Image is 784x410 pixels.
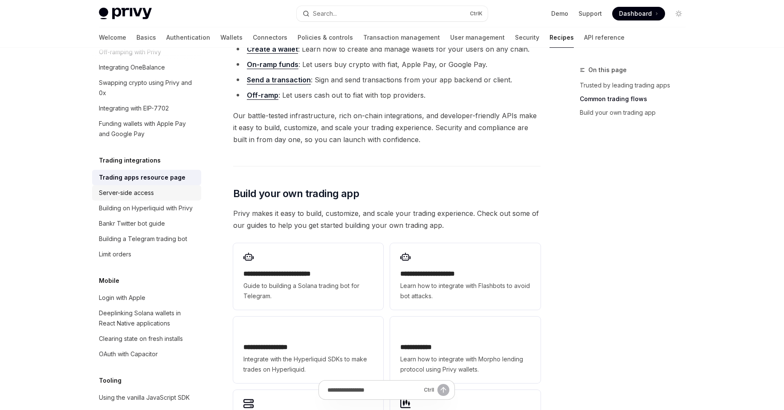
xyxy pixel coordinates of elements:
div: Integrating OneBalance [99,62,165,73]
div: Funding wallets with Apple Pay and Google Pay [99,119,196,139]
span: Learn how to integrate with Morpho lending protocol using Privy wallets. [400,354,530,375]
a: Using the vanilla JavaScript SDK [92,390,201,405]
a: Policies & controls [298,27,353,48]
div: Login with Apple [99,293,145,303]
a: Wallets [220,27,243,48]
a: Recipes [550,27,574,48]
h5: Mobile [99,276,119,286]
div: Building a Telegram trading bot [99,234,187,244]
a: Off-ramp [247,91,278,100]
a: Create a wallet [247,45,298,54]
div: Using the vanilla JavaScript SDK [99,393,190,403]
a: Limit orders [92,247,201,262]
button: Open search [297,6,488,21]
div: Integrating with EIP-7702 [99,103,169,113]
a: Integrating with EIP-7702 [92,101,201,116]
a: Support [579,9,602,18]
span: Build your own trading app [233,187,359,201]
a: Send a transaction [247,76,311,84]
a: Bankr Twitter bot guide [92,216,201,231]
a: Connectors [253,27,287,48]
input: Ask a question... [327,381,420,399]
li: : Sign and send transactions from your app backend or client. [233,74,541,86]
a: User management [450,27,505,48]
button: Send message [437,384,449,396]
a: **** **** **** **Integrate with the Hyperliquid SDKs to make trades on Hyperliquid. [233,317,383,383]
li: : Let users buy crypto with fiat, Apple Pay, or Google Pay. [233,58,541,70]
div: Search... [313,9,337,19]
li: : Learn how to create and manage wallets for your users on any chain. [233,43,541,55]
div: Trading apps resource page [99,172,185,183]
a: Clearing state on fresh installs [92,331,201,346]
a: Trading apps resource page [92,170,201,185]
a: Building a Telegram trading bot [92,231,201,247]
a: **** **** **Learn how to integrate with Morpho lending protocol using Privy wallets. [390,317,540,383]
span: Guide to building a Solana trading bot for Telegram. [243,281,373,301]
a: Security [515,27,539,48]
span: Learn how to integrate with Flashbots to avoid bot attacks. [400,281,530,301]
a: Login with Apple [92,290,201,305]
span: Our battle-tested infrastructure, rich on-chain integrations, and developer-friendly APIs make it... [233,110,541,145]
a: Welcome [99,27,126,48]
span: On this page [588,65,627,75]
span: Privy makes it easy to build, customize, and scale your trading experience. Check out some of our... [233,207,541,231]
a: Transaction management [363,27,440,48]
h5: Trading integrations [99,155,161,166]
div: OAuth with Capacitor [99,349,158,359]
li: : Let users cash out to fiat with top providers. [233,89,541,101]
a: Funding wallets with Apple Pay and Google Pay [92,116,201,142]
span: Integrate with the Hyperliquid SDKs to make trades on Hyperliquid. [243,354,373,375]
a: Deeplinking Solana wallets in React Native applications [92,305,201,331]
a: Build your own trading app [580,106,692,119]
a: Authentication [166,27,210,48]
a: Common trading flows [580,92,692,106]
a: Server-side access [92,185,201,201]
h5: Tooling [99,375,122,386]
a: On-ramp funds [247,60,298,69]
div: Bankr Twitter bot guide [99,218,165,229]
div: Server-side access [99,188,154,198]
a: Swapping crypto using Privy and 0x [92,75,201,101]
a: Building on Hyperliquid with Privy [92,201,201,216]
div: Deeplinking Solana wallets in React Native applications [99,308,196,329]
a: API reference [584,27,625,48]
div: Building on Hyperliquid with Privy [99,203,193,213]
span: Ctrl K [470,10,483,17]
img: light logo [99,8,152,20]
div: Clearing state on fresh installs [99,334,183,344]
a: OAuth with Capacitor [92,346,201,362]
button: Toggle dark mode [672,7,686,20]
a: Basics [136,27,156,48]
div: Swapping crypto using Privy and 0x [99,78,196,98]
a: Dashboard [612,7,665,20]
div: Limit orders [99,249,131,259]
a: Trusted by leading trading apps [580,79,692,92]
a: Integrating OneBalance [92,60,201,75]
a: Demo [551,9,568,18]
span: Dashboard [619,9,652,18]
